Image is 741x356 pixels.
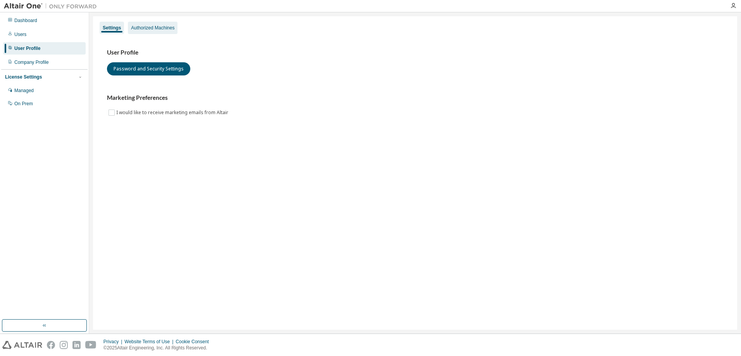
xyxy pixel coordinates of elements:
div: Users [14,31,26,38]
h3: User Profile [107,49,723,56]
div: Managed [14,87,34,94]
div: Settings [103,25,121,31]
label: I would like to receive marketing emails from Altair [116,108,230,117]
div: Privacy [103,339,124,345]
div: On Prem [14,101,33,107]
div: Cookie Consent [176,339,213,345]
div: Dashboard [14,17,37,24]
img: facebook.svg [47,341,55,349]
div: Authorized Machines [131,25,174,31]
div: Website Terms of Use [124,339,176,345]
img: linkedin.svg [72,341,81,349]
div: Company Profile [14,59,49,65]
h3: Marketing Preferences [107,94,723,102]
img: youtube.svg [85,341,97,349]
div: License Settings [5,74,42,80]
img: altair_logo.svg [2,341,42,349]
img: instagram.svg [60,341,68,349]
div: User Profile [14,45,40,51]
img: Altair One [4,2,101,10]
button: Password and Security Settings [107,62,190,75]
p: © 2025 Altair Engineering, Inc. All Rights Reserved. [103,345,214,351]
